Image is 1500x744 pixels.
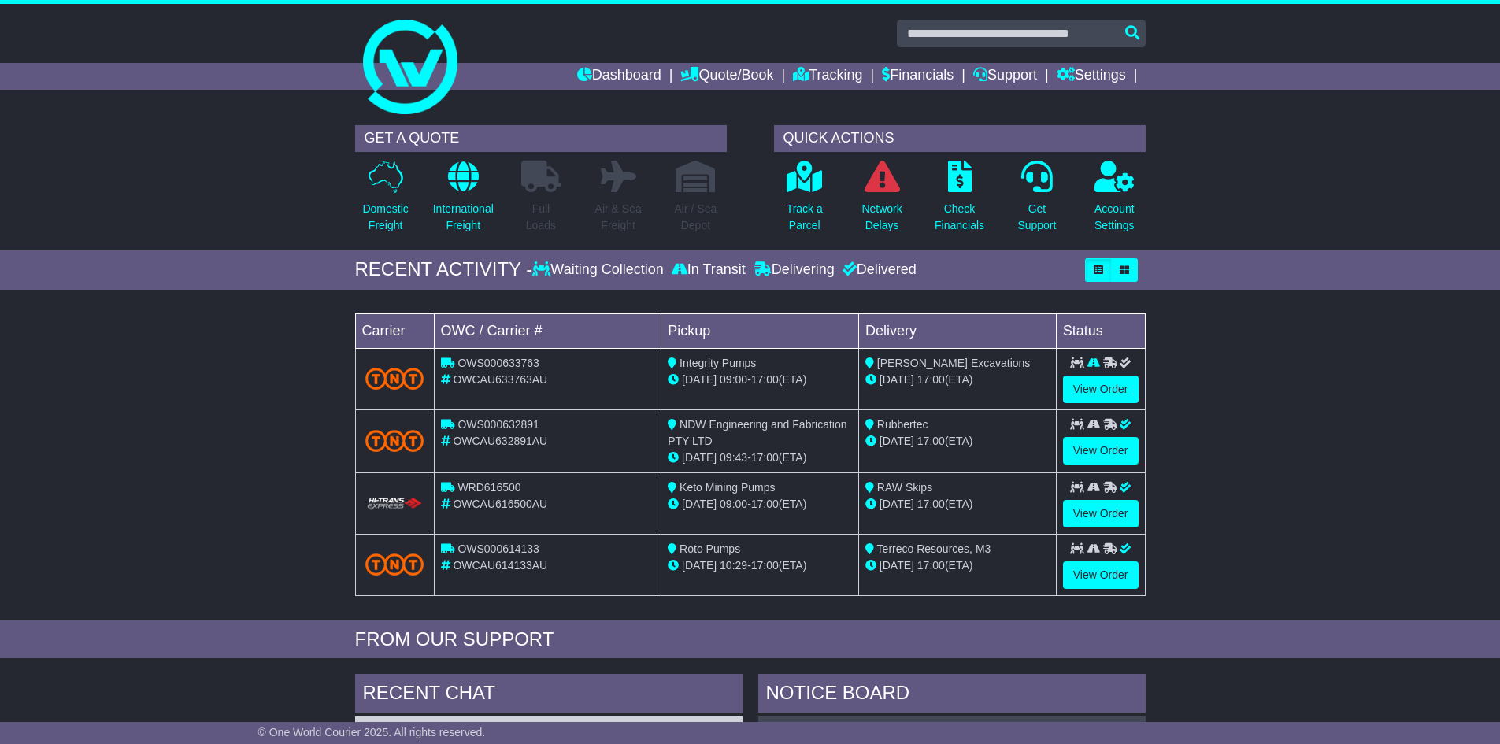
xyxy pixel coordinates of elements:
p: Air / Sea Depot [675,201,717,234]
a: GetSupport [1017,160,1057,242]
img: TNT_Domestic.png [365,430,424,451]
span: © One World Courier 2025. All rights reserved. [258,726,486,738]
img: TNT_Domestic.png [365,553,424,575]
td: OWC / Carrier # [434,313,661,348]
span: [DATE] [682,498,717,510]
span: [DATE] [880,373,914,386]
div: - (ETA) [668,557,852,574]
span: 09:00 [720,373,747,386]
div: GET A QUOTE [355,125,727,152]
span: 10:29 [720,559,747,572]
span: NDW Engineering and Fabrication PTY LTD [668,418,846,447]
td: Status [1056,313,1145,348]
a: NetworkDelays [861,160,902,242]
td: Carrier [355,313,434,348]
span: Rubbertec [877,418,928,431]
td: Pickup [661,313,859,348]
p: Account Settings [1094,201,1135,234]
div: (ETA) [865,496,1050,513]
div: QUICK ACTIONS [774,125,1146,152]
td: Delivery [858,313,1056,348]
span: OWS000614133 [457,542,539,555]
span: 09:43 [720,451,747,464]
p: Network Delays [861,201,902,234]
div: - (ETA) [668,372,852,388]
span: OWS000632891 [457,418,539,431]
img: HiTrans.png [365,497,424,512]
span: [DATE] [682,451,717,464]
div: - (ETA) [668,496,852,513]
span: OWCAU632891AU [453,435,547,447]
span: [DATE] [880,435,914,447]
a: View Order [1063,500,1139,527]
a: View Order [1063,437,1139,465]
a: Track aParcel [786,160,824,242]
div: (ETA) [865,433,1050,450]
span: OWCAU614133AU [453,559,547,572]
span: OWS000633763 [457,357,539,369]
div: (ETA) [865,557,1050,574]
span: 17:00 [917,559,945,572]
div: In Transit [668,261,750,279]
span: OWCAU633763AU [453,373,547,386]
div: Delivering [750,261,839,279]
span: [DATE] [682,559,717,572]
p: Check Financials [935,201,984,234]
div: RECENT CHAT [355,674,743,716]
span: [PERSON_NAME] Excavations [877,357,1031,369]
p: Full Loads [521,201,561,234]
a: Quote/Book [680,63,773,90]
a: InternationalFreight [432,160,494,242]
span: [DATE] [880,559,914,572]
span: [DATE] [682,373,717,386]
span: 17:00 [917,373,945,386]
span: [DATE] [880,498,914,510]
span: WRD616500 [457,481,520,494]
span: Terreco Resources, M3 [877,542,991,555]
img: TNT_Domestic.png [365,368,424,389]
div: (ETA) [865,372,1050,388]
div: FROM OUR SUPPORT [355,628,1146,651]
a: AccountSettings [1094,160,1135,242]
p: Air & Sea Freight [595,201,642,234]
span: OWCAU616500AU [453,498,547,510]
div: Waiting Collection [532,261,667,279]
a: Support [973,63,1037,90]
div: Delivered [839,261,917,279]
div: NOTICE BOARD [758,674,1146,716]
a: Tracking [793,63,862,90]
p: International Freight [433,201,494,234]
div: - (ETA) [668,450,852,466]
span: Keto Mining Pumps [680,481,775,494]
a: DomesticFreight [361,160,409,242]
a: View Order [1063,561,1139,589]
span: 17:00 [917,498,945,510]
span: 17:00 [751,498,779,510]
span: 17:00 [917,435,945,447]
a: Settings [1057,63,1126,90]
span: Integrity Pumps [680,357,756,369]
a: CheckFinancials [934,160,985,242]
p: Get Support [1017,201,1056,234]
a: View Order [1063,376,1139,403]
span: 17:00 [751,559,779,572]
p: Track a Parcel [787,201,823,234]
div: RECENT ACTIVITY - [355,258,533,281]
span: RAW Skips [877,481,932,494]
a: Dashboard [577,63,661,90]
span: 17:00 [751,451,779,464]
span: 09:00 [720,498,747,510]
span: 17:00 [751,373,779,386]
a: Financials [882,63,954,90]
span: Roto Pumps [680,542,740,555]
p: Domestic Freight [362,201,408,234]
